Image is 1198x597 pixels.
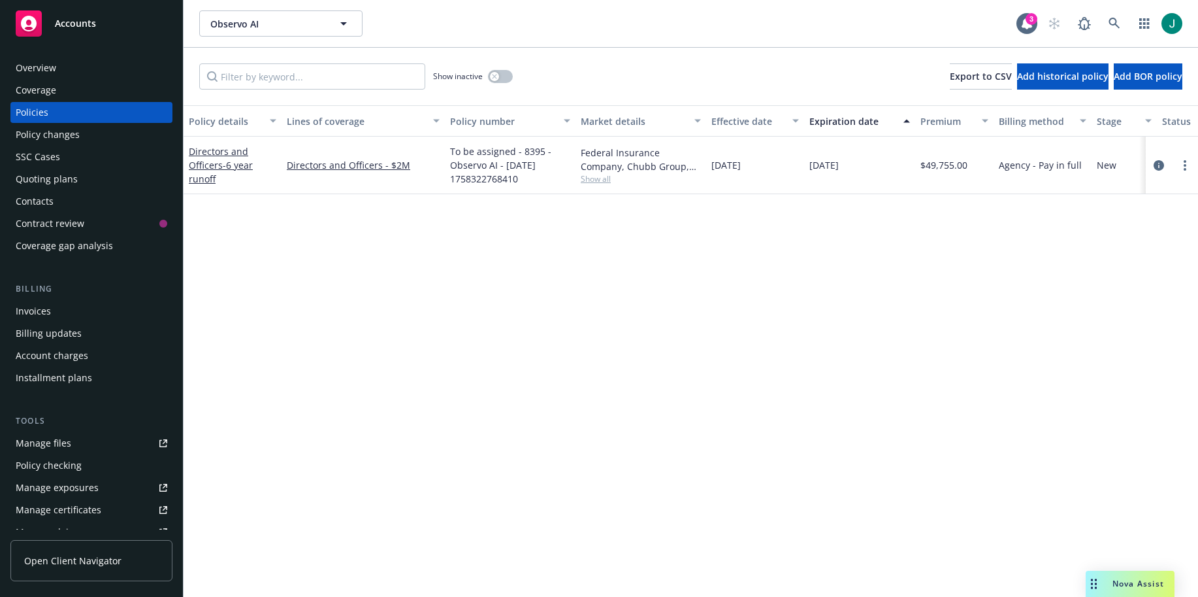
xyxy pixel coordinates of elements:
[450,114,556,128] div: Policy number
[189,114,262,128] div: Policy details
[706,105,804,137] button: Effective date
[199,63,425,90] input: Filter by keyword...
[16,367,92,388] div: Installment plans
[16,500,101,520] div: Manage certificates
[10,124,172,145] a: Policy changes
[10,282,172,296] div: Billing
[16,191,54,212] div: Contacts
[804,105,915,137] button: Expiration date
[1026,13,1037,25] div: 3
[950,70,1012,82] span: Export to CSV
[10,169,172,190] a: Quoting plans
[16,455,82,476] div: Policy checking
[999,114,1072,128] div: Billing method
[189,145,253,185] a: Directors and Officers
[950,63,1012,90] button: Export to CSV
[1101,10,1127,37] a: Search
[10,500,172,520] a: Manage certificates
[24,554,121,568] span: Open Client Navigator
[10,235,172,256] a: Coverage gap analysis
[1177,158,1193,173] a: more
[581,114,687,128] div: Market details
[10,146,172,167] a: SSC Cases
[10,345,172,366] a: Account charges
[10,455,172,476] a: Policy checking
[1131,10,1158,37] a: Switch app
[55,18,96,29] span: Accounts
[1097,158,1116,172] span: New
[16,235,113,256] div: Coverage gap analysis
[920,114,974,128] div: Premium
[1017,63,1109,90] button: Add historical policy
[1112,578,1164,589] span: Nova Assist
[210,17,323,31] span: Observo AI
[915,105,994,137] button: Premium
[10,301,172,322] a: Invoices
[999,158,1082,172] span: Agency - Pay in full
[575,105,706,137] button: Market details
[10,58,172,78] a: Overview
[433,71,483,82] span: Show inactive
[1092,105,1157,137] button: Stage
[1151,158,1167,173] a: circleInformation
[16,80,56,101] div: Coverage
[199,10,363,37] button: Observo AI
[1161,13,1182,34] img: photo
[809,114,896,128] div: Expiration date
[16,213,84,234] div: Contract review
[10,367,172,388] a: Installment plans
[809,158,839,172] span: [DATE]
[282,105,445,137] button: Lines of coverage
[16,169,78,190] div: Quoting plans
[10,522,172,543] a: Manage claims
[450,145,570,186] span: To be assigned - 8395 - Observo AI - [DATE] 1758322768410
[10,477,172,498] a: Manage exposures
[10,80,172,101] a: Coverage
[10,102,172,123] a: Policies
[1071,10,1097,37] a: Report a Bug
[16,301,51,322] div: Invoices
[16,102,48,123] div: Policies
[711,114,785,128] div: Effective date
[10,213,172,234] a: Contract review
[10,5,172,42] a: Accounts
[711,158,741,172] span: [DATE]
[184,105,282,137] button: Policy details
[1097,114,1137,128] div: Stage
[1114,70,1182,82] span: Add BOR policy
[1086,571,1174,597] button: Nova Assist
[16,522,82,543] div: Manage claims
[1041,10,1067,37] a: Start snowing
[581,173,701,184] span: Show all
[16,146,60,167] div: SSC Cases
[287,158,440,172] a: Directors and Officers - $2M
[16,433,71,454] div: Manage files
[10,433,172,454] a: Manage files
[287,114,425,128] div: Lines of coverage
[10,323,172,344] a: Billing updates
[16,345,88,366] div: Account charges
[1017,70,1109,82] span: Add historical policy
[581,146,701,173] div: Federal Insurance Company, Chubb Group, RT Specialty Insurance Services, LLC (RSG Specialty, LLC)
[994,105,1092,137] button: Billing method
[445,105,575,137] button: Policy number
[10,191,172,212] a: Contacts
[16,58,56,78] div: Overview
[1114,63,1182,90] button: Add BOR policy
[16,124,80,145] div: Policy changes
[10,415,172,428] div: Tools
[16,477,99,498] div: Manage exposures
[1086,571,1102,597] div: Drag to move
[920,158,967,172] span: $49,755.00
[16,323,82,344] div: Billing updates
